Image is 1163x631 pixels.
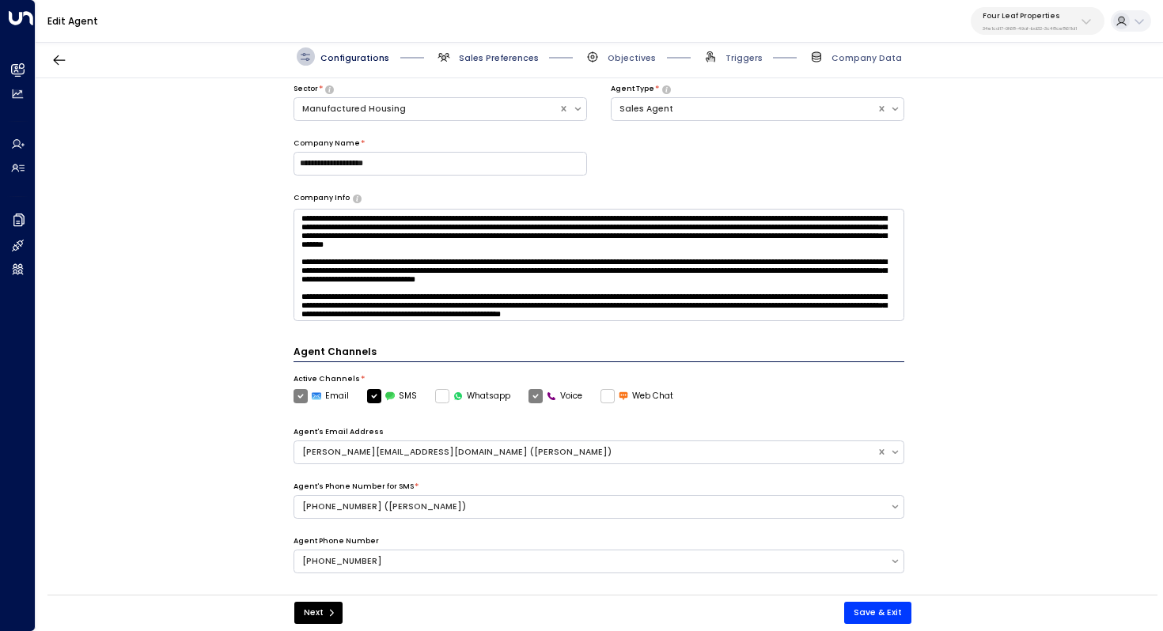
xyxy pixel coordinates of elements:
label: Sector [294,84,318,95]
label: Voice [528,389,583,403]
label: Agent Type [611,84,654,95]
button: Next [294,602,343,624]
h4: Agent Channels [294,345,905,362]
label: Company Info [294,193,350,204]
div: [PERSON_NAME][EMAIL_ADDRESS][DOMAIN_NAME] ([PERSON_NAME]) [302,446,869,459]
p: Four Leaf Properties [983,11,1077,21]
span: Company Data [832,52,902,64]
label: Company Name [294,138,360,149]
label: Agent's Email Address [294,427,384,438]
label: Email [294,389,350,403]
div: [PHONE_NUMBER] [302,555,882,568]
label: SMS [367,389,418,403]
span: Sales Preferences [459,52,539,64]
div: [PHONE_NUMBER] ([PERSON_NAME]) [302,501,882,513]
p: 34e1cd17-0f68-49af-bd32-3c48ce8611d1 [983,25,1077,32]
button: Save & Exit [844,602,911,624]
button: Four Leaf Properties34e1cd17-0f68-49af-bd32-3c48ce8611d1 [971,7,1104,35]
span: Objectives [608,52,656,64]
label: Web Chat [600,389,674,403]
button: Select whether your copilot will handle inquiries directly from leads or from brokers representin... [662,85,671,93]
label: Active Channels [294,374,360,385]
button: Provide a brief overview of your company, including your industry, products or services, and any ... [353,195,362,202]
button: Select whether your copilot will handle inquiries directly from leads or from brokers representin... [325,85,334,93]
span: Configurations [320,52,389,64]
div: Manufactured Housing [302,103,551,115]
div: Sales Agent [619,103,869,115]
a: Edit Agent [47,14,98,28]
label: Agent Phone Number [294,536,379,547]
label: Whatsapp [435,389,511,403]
span: Triggers [725,52,763,64]
label: Agent's Phone Number for SMS [294,482,414,493]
